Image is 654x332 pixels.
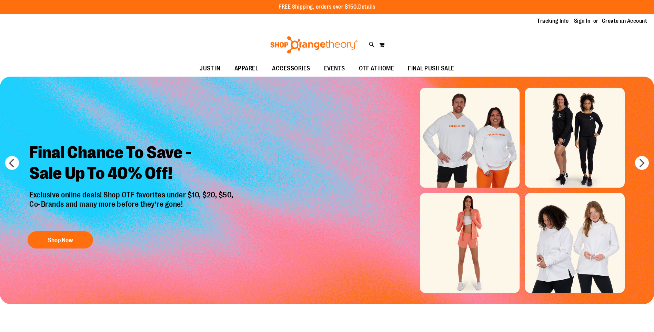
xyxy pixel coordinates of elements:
span: FINAL PUSH SALE [408,61,454,76]
img: Shop Orangetheory [269,36,359,53]
span: ACCESSORIES [272,61,310,76]
a: ACCESSORIES [265,61,317,77]
p: Exclusive online deals! Shop OTF favorites under $10, $20, $50, Co-Brands and many more before th... [24,191,240,224]
a: Final Chance To Save -Sale Up To 40% Off! Exclusive online deals! Shop OTF favorites under $10, $... [24,137,240,252]
span: OTF AT HOME [359,61,394,76]
p: FREE Shipping, orders over $150. [279,3,375,11]
button: next [635,156,649,170]
a: Tracking Info [537,17,569,25]
span: APPAREL [234,61,259,76]
a: OTF AT HOME [352,61,401,77]
a: JUST IN [193,61,228,77]
a: EVENTS [317,61,352,77]
a: Sign In [574,17,591,25]
span: JUST IN [200,61,221,76]
a: Details [358,4,375,10]
button: Shop Now [28,231,93,248]
a: FINAL PUSH SALE [401,61,461,77]
h2: Final Chance To Save - Sale Up To 40% Off! [24,137,240,191]
span: EVENTS [324,61,345,76]
a: APPAREL [228,61,265,77]
a: Create an Account [602,17,647,25]
button: prev [5,156,19,170]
